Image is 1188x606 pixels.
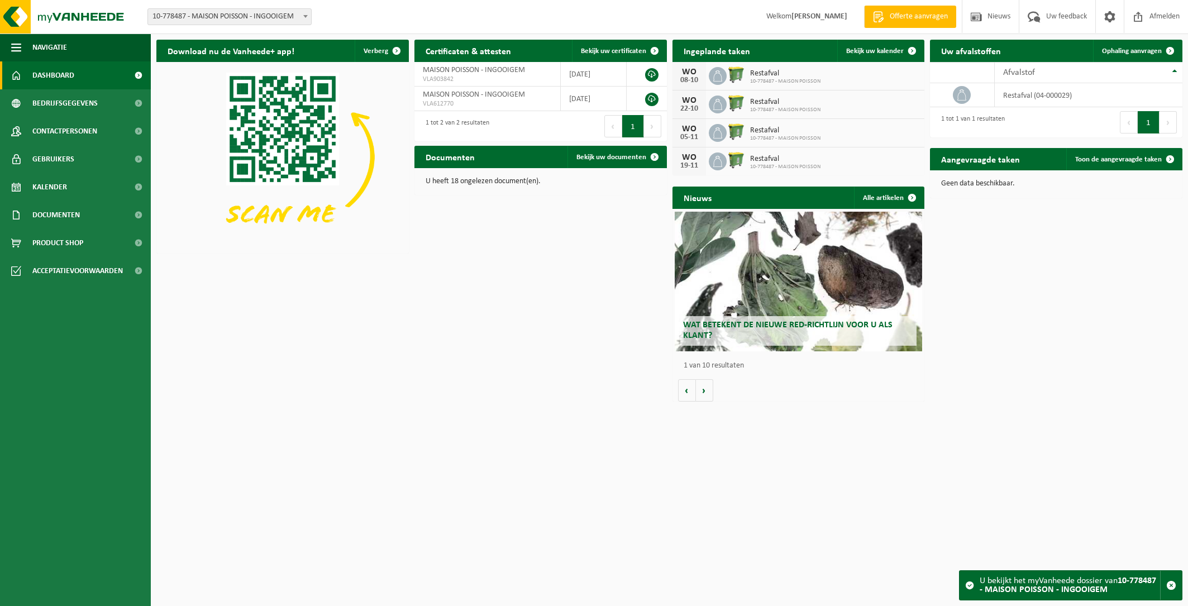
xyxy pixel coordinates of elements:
span: Wat betekent de nieuwe RED-richtlijn voor u als klant? [683,321,893,340]
div: 22-10 [678,105,700,113]
td: [DATE] [561,62,626,87]
img: WB-0770-HPE-GN-50 [727,151,746,170]
button: Vorige [678,379,696,402]
button: Next [644,115,661,137]
h2: Ingeplande taken [672,40,761,61]
button: Previous [604,115,622,137]
span: 10-778487 - MAISON POISSON - INGOOIGEM [148,9,311,25]
span: Bekijk uw certificaten [581,47,646,55]
span: Gebruikers [32,145,74,173]
button: 1 [622,115,644,137]
span: Product Shop [32,229,83,257]
span: Contactpersonen [32,117,97,145]
div: 05-11 [678,133,700,141]
a: Offerte aanvragen [864,6,956,28]
a: Ophaling aanvragen [1093,40,1181,62]
span: Ophaling aanvragen [1102,47,1162,55]
span: Afvalstof [1003,68,1035,77]
a: Wat betekent de nieuwe RED-richtlijn voor u als klant? [675,212,922,351]
div: 08-10 [678,77,700,84]
img: WB-0770-HPE-GN-50 [727,94,746,113]
a: Toon de aangevraagde taken [1066,148,1181,170]
h2: Aangevraagde taken [930,148,1031,170]
span: 10-778487 - MAISON POISSON [750,107,820,113]
a: Alle artikelen [854,187,923,209]
span: Toon de aangevraagde taken [1075,156,1162,163]
div: WO [678,125,700,133]
strong: 10-778487 - MAISON POISSON - INGOOIGEM [980,576,1156,594]
img: Download de VHEPlus App [156,62,409,251]
p: Geen data beschikbaar. [941,180,1171,188]
span: Bedrijfsgegevens [32,89,98,117]
span: VLA612770 [423,99,552,108]
span: Navigatie [32,34,67,61]
span: Restafval [750,155,820,164]
span: 10-778487 - MAISON POISSON [750,135,820,142]
button: 1 [1138,111,1160,133]
div: 1 tot 1 van 1 resultaten [936,110,1005,135]
span: Dashboard [32,61,74,89]
h2: Uw afvalstoffen [930,40,1012,61]
span: 10-778487 - MAISON POISSON [750,164,820,170]
span: Bekijk uw kalender [846,47,904,55]
div: WO [678,153,700,162]
span: Restafval [750,98,820,107]
a: Bekijk uw documenten [567,146,666,168]
span: Kalender [32,173,67,201]
div: U bekijkt het myVanheede dossier van [980,571,1160,600]
button: Volgende [696,379,713,402]
button: Verberg [355,40,408,62]
div: WO [678,96,700,105]
a: Bekijk uw certificaten [572,40,666,62]
span: 10-778487 - MAISON POISSON [750,78,820,85]
span: Documenten [32,201,80,229]
div: 1 tot 2 van 2 resultaten [420,114,489,139]
h2: Nieuws [672,187,723,208]
p: U heeft 18 ongelezen document(en). [426,178,656,185]
span: 10-778487 - MAISON POISSON - INGOOIGEM [147,8,312,25]
span: VLA903842 [423,75,552,84]
button: Next [1160,111,1177,133]
img: WB-0770-HPE-GN-50 [727,122,746,141]
p: 1 van 10 resultaten [684,362,919,370]
div: WO [678,68,700,77]
span: MAISON POISSON - INGOOIGEM [423,66,525,74]
div: 19-11 [678,162,700,170]
span: Verberg [364,47,388,55]
span: Restafval [750,126,820,135]
span: MAISON POISSON - INGOOIGEM [423,90,525,99]
td: [DATE] [561,87,626,111]
span: Bekijk uw documenten [576,154,646,161]
img: WB-0770-HPE-GN-50 [727,65,746,84]
h2: Certificaten & attesten [414,40,522,61]
h2: Download nu de Vanheede+ app! [156,40,306,61]
span: Restafval [750,69,820,78]
a: Bekijk uw kalender [837,40,923,62]
span: Offerte aanvragen [887,11,951,22]
button: Previous [1120,111,1138,133]
h2: Documenten [414,146,486,168]
strong: [PERSON_NAME] [791,12,847,21]
span: Acceptatievoorwaarden [32,257,123,285]
td: restafval (04-000029) [995,83,1182,107]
